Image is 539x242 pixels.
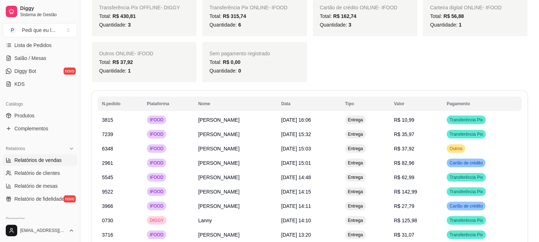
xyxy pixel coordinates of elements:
[148,218,165,223] span: DIGGY
[209,13,246,19] span: Total:
[349,22,352,28] span: 3
[102,218,113,223] span: 0730
[394,203,414,209] span: R$ 27,79
[448,203,484,209] span: Cartão de crédito
[320,22,352,28] span: Quantidade:
[3,52,77,64] a: Salão / Mesas
[3,98,77,110] div: Catálogo
[3,65,77,77] a: Diggy Botnovo
[14,182,58,190] span: Relatório de mesas
[3,39,77,51] a: Lista de Pedidos
[22,27,55,34] div: Pedi que eu l ...
[194,141,277,156] td: [PERSON_NAME]
[281,117,311,123] span: [DATE] 16:06
[394,117,414,123] span: R$ 10,99
[102,160,113,166] span: 2961
[223,59,241,65] span: R$ 0,00
[99,59,133,65] span: Total:
[9,27,16,34] span: P
[238,22,241,28] span: 6
[3,3,77,20] a: DiggySistema de Gestão
[194,127,277,141] td: [PERSON_NAME]
[448,218,484,223] span: Transferência Pix
[347,160,364,166] span: Entrega
[394,160,414,166] span: R$ 82,96
[347,131,364,137] span: Entrega
[347,189,364,195] span: Entrega
[112,59,133,65] span: R$ 37,92
[394,189,417,195] span: R$ 142,99
[20,5,74,12] span: Diggy
[430,13,464,19] span: Total:
[448,117,484,123] span: Transferência Pix
[3,123,77,134] a: Complementos
[281,218,311,223] span: [DATE] 14:10
[281,232,311,238] span: [DATE] 13:20
[347,174,364,180] span: Entrega
[448,232,484,238] span: Transferência Pix
[98,97,143,111] th: N.pedido
[430,5,502,10] span: Carteira digital ONLINE - IFOOD
[448,160,484,166] span: Cartão de crédito
[3,23,77,37] button: Select a team
[102,203,113,209] span: 3966
[14,42,52,49] span: Lista de Pedidos
[6,146,25,152] span: Relatórios
[209,5,287,10] span: Transferência Pix ONLINE - IFOOD
[148,160,165,166] span: IFOOD
[194,185,277,199] td: [PERSON_NAME]
[128,68,131,74] span: 1
[14,112,34,119] span: Produtos
[3,110,77,121] a: Produtos
[128,22,131,28] span: 3
[320,13,357,19] span: Total:
[3,180,77,192] a: Relatório de mesas
[347,146,364,152] span: Entrega
[194,113,277,127] td: [PERSON_NAME]
[3,78,77,90] a: KDS
[347,203,364,209] span: Entrega
[194,213,277,228] td: Lanny
[238,68,241,74] span: 0
[14,55,46,62] span: Salão / Mesas
[320,5,398,10] span: Cartão de crédito ONLINE - IFOOD
[99,68,131,74] span: Quantidade:
[194,97,277,111] th: Nome
[194,199,277,213] td: [PERSON_NAME]
[102,117,113,123] span: 3815
[14,80,25,88] span: KDS
[223,13,246,19] span: R$ 315,74
[448,189,484,195] span: Transferência Pix
[148,174,165,180] span: IFOOD
[3,167,77,179] a: Relatório de clientes
[333,13,357,19] span: R$ 162,74
[394,146,414,152] span: R$ 37,92
[430,22,462,28] span: Quantidade:
[148,131,165,137] span: IFOOD
[277,97,341,111] th: Data
[14,157,62,164] span: Relatórios de vendas
[148,203,165,209] span: IFOOD
[448,131,484,137] span: Transferência Pix
[394,131,414,137] span: R$ 35,97
[209,51,270,56] span: Sem pagamento registrado
[394,218,417,223] span: R$ 125,98
[99,51,153,56] span: Outros ONLINE - IFOOD
[102,131,113,137] span: 7239
[281,203,311,209] span: [DATE] 14:11
[459,22,462,28] span: 1
[347,218,364,223] span: Entrega
[443,13,464,19] span: R$ 56,88
[14,195,64,203] span: Relatório de fidelidade
[102,146,113,152] span: 6348
[3,154,77,166] a: Relatórios de vendas
[394,232,414,238] span: R$ 31,07
[14,125,48,132] span: Complementos
[20,12,74,18] span: Sistema de Gestão
[112,13,136,19] span: R$ 430,81
[281,160,311,166] span: [DATE] 15:01
[14,68,36,75] span: Diggy Bot
[143,97,194,111] th: Plataforma
[102,189,113,195] span: 9522
[390,97,442,111] th: Valor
